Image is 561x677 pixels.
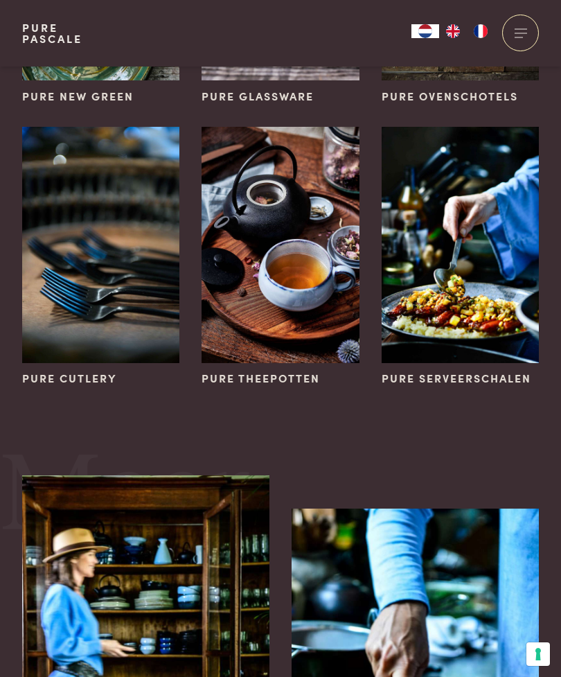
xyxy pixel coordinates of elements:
span: Pure Glassware [202,88,314,105]
span: Pure theepotten [202,370,320,387]
div: Language [411,24,439,38]
img: Pure serveerschalen [382,127,539,363]
aside: Language selected: Nederlands [411,24,495,38]
span: Pure serveerschalen [382,370,531,387]
a: FR [467,24,495,38]
button: Uw voorkeuren voor toestemming voor trackingtechnologieën [526,642,550,666]
span: Pure ovenschotels [382,88,518,105]
a: Pure theepotten Pure theepotten [202,127,359,387]
a: NL [411,24,439,38]
ul: Language list [439,24,495,38]
span: Pure Cutlery [22,370,117,387]
a: EN [439,24,467,38]
a: Pure serveerschalen Pure serveerschalen [382,127,539,387]
img: Pure theepotten [202,127,359,363]
a: Pure Cutlery Pure Cutlery [22,127,179,387]
a: PurePascale [22,22,82,44]
img: Pure Cutlery [22,127,179,363]
span: Pure New Green [22,88,134,105]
